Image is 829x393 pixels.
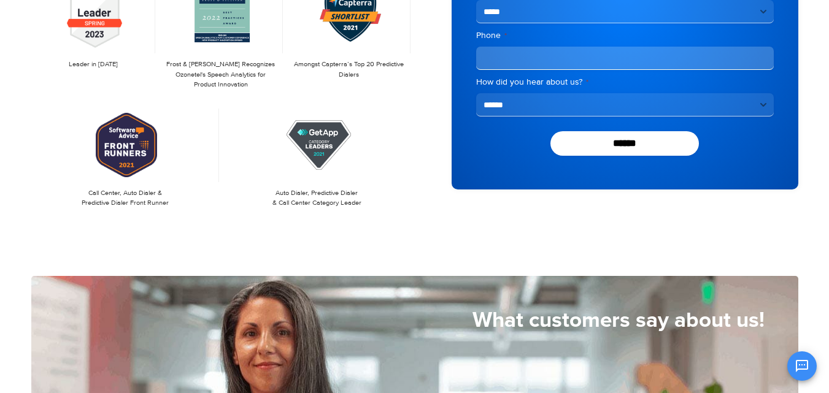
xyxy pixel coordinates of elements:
[165,59,277,90] p: Frost & [PERSON_NAME] Recognizes Ozonetel's Speech Analytics for Product Innovation
[31,310,765,331] h5: What customers say about us!
[476,29,774,42] label: Phone
[37,59,149,70] p: Leader in [DATE]
[787,351,817,381] button: Open chat
[293,59,404,80] p: Amongst Capterra’s Top 20 Predictive Dialers
[476,76,774,88] label: How did you hear about us?
[37,188,214,208] p: Call Center, Auto Dialer & Predictive Dialer Front Runner
[229,188,405,208] p: Auto Dialer, Predictive Dialer & Call Center Category Leader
